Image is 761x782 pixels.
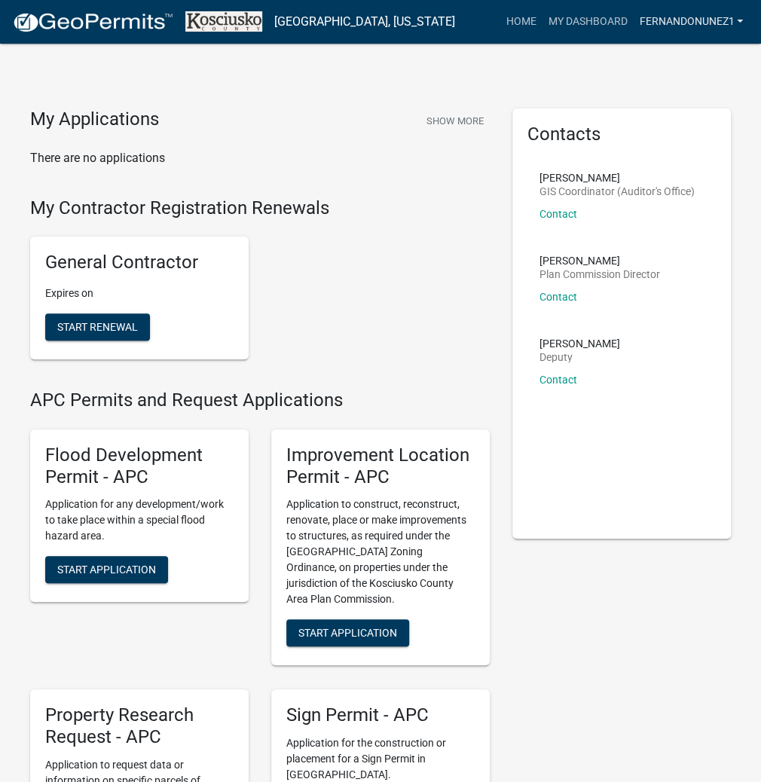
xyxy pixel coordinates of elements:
[298,627,397,639] span: Start Application
[539,374,577,386] a: Contact
[45,252,234,273] h5: General Contractor
[286,704,475,726] h5: Sign Permit - APC
[539,291,577,303] a: Contact
[274,9,455,35] a: [GEOGRAPHIC_DATA], [US_STATE]
[57,564,156,576] span: Start Application
[45,286,234,301] p: Expires on
[539,255,660,266] p: [PERSON_NAME]
[57,321,138,333] span: Start Renewal
[500,8,542,36] a: Home
[45,496,234,544] p: Application for any development/work to take place within a special flood hazard area.
[539,173,695,183] p: [PERSON_NAME]
[185,11,262,32] img: Kosciusko County, Indiana
[45,704,234,748] h5: Property Research Request - APC
[286,619,409,646] button: Start Application
[30,108,159,131] h4: My Applications
[539,338,620,349] p: [PERSON_NAME]
[30,197,490,372] wm-registration-list-section: My Contractor Registration Renewals
[539,186,695,197] p: GIS Coordinator (Auditor's Office)
[539,352,620,362] p: Deputy
[45,313,150,341] button: Start Renewal
[30,197,490,219] h4: My Contractor Registration Renewals
[527,124,716,145] h5: Contacts
[45,556,168,583] button: Start Application
[286,444,475,488] h5: Improvement Location Permit - APC
[542,8,633,36] a: My Dashboard
[30,389,490,411] h4: APC Permits and Request Applications
[420,108,490,133] button: Show More
[539,269,660,280] p: Plan Commission Director
[633,8,749,36] a: FERNANDONUNEZ1
[286,496,475,607] p: Application to construct, reconstruct, renovate, place or make improvements to structures, as req...
[539,208,577,220] a: Contact
[30,149,490,167] p: There are no applications
[45,444,234,488] h5: Flood Development Permit - APC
